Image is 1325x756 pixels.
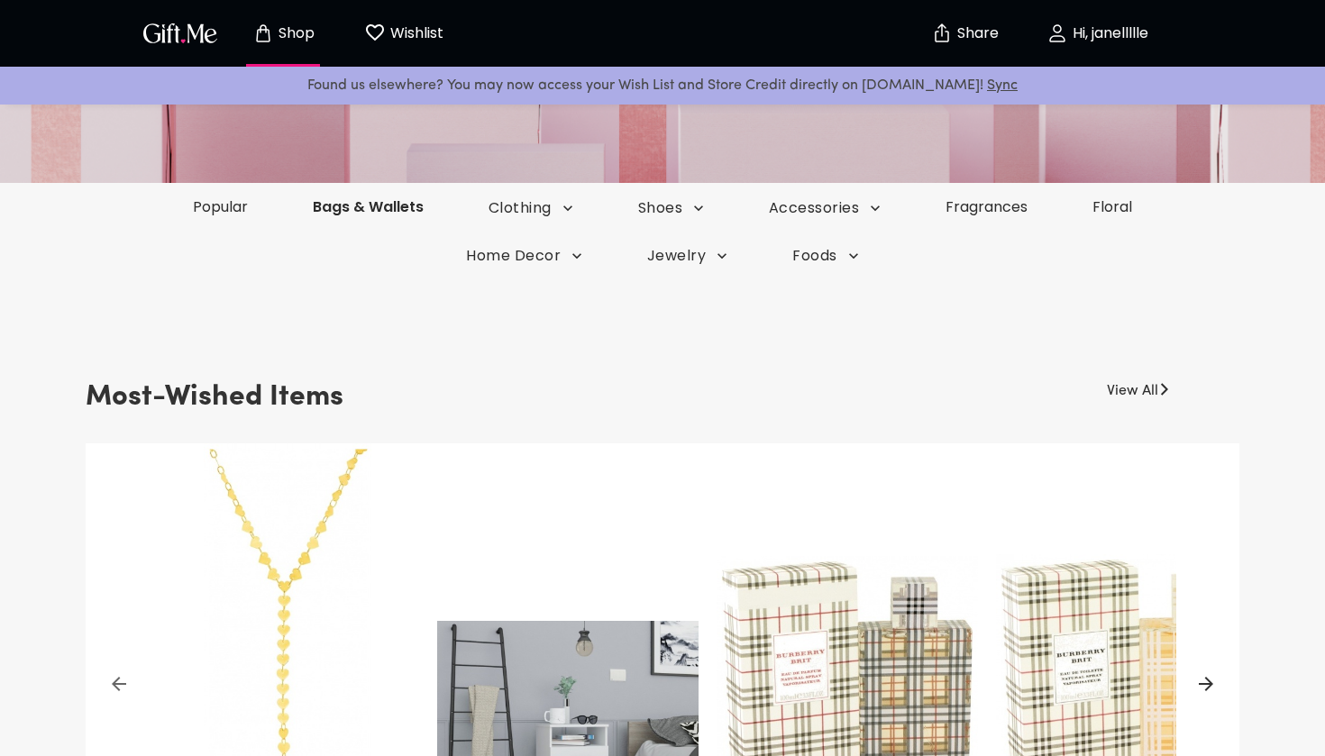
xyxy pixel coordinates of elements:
a: Bags & Wallets [280,196,456,217]
span: Shoes [638,198,704,218]
a: View All [1107,373,1158,402]
img: secure [931,23,953,44]
span: Accessories [769,198,881,218]
span: Jewelry [647,246,727,266]
button: Foods [760,246,891,266]
button: Shoes [606,198,736,218]
button: Clothing [456,198,606,218]
a: Sync [987,78,1018,93]
button: GiftMe Logo [138,23,223,44]
span: Home Decor [466,246,582,266]
button: Jewelry [615,246,760,266]
p: Found us elsewhere? You may now access your Wish List and Store Credit directly on [DOMAIN_NAME]! [14,74,1311,97]
span: Foods [792,246,858,266]
span: Clothing [489,198,573,218]
p: Shop [274,26,315,41]
img: GiftMe Logo [140,20,221,46]
a: Floral [1060,196,1165,217]
button: Share [933,2,996,65]
p: Share [953,26,999,41]
p: Wishlist [386,22,443,45]
a: Fragrances [913,196,1060,217]
button: Accessories [736,198,913,218]
button: Hi, janellllle [1007,5,1187,62]
h3: Most-Wished Items [86,373,343,422]
button: Wishlist page [354,5,453,62]
p: Hi, janellllle [1068,26,1148,41]
a: Popular [160,196,280,217]
button: Store page [233,5,333,62]
button: Home Decor [434,246,615,266]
